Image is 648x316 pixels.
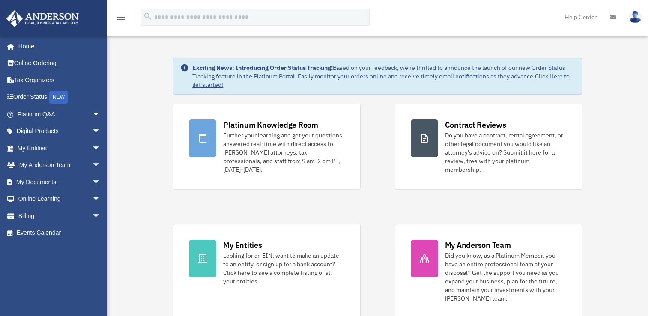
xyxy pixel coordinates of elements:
[6,173,113,191] a: My Documentsarrow_drop_down
[116,12,126,22] i: menu
[445,119,506,130] div: Contract Reviews
[92,123,109,140] span: arrow_drop_down
[92,207,109,225] span: arrow_drop_down
[6,207,113,224] a: Billingarrow_drop_down
[6,140,113,157] a: My Entitiesarrow_drop_down
[4,10,81,27] img: Anderson Advisors Platinum Portal
[192,63,574,89] div: Based on your feedback, we're thrilled to announce the launch of our new Order Status Tracking fe...
[92,157,109,174] span: arrow_drop_down
[6,89,113,106] a: Order StatusNEW
[173,104,360,190] a: Platinum Knowledge Room Further your learning and get your questions answered real-time with dire...
[445,251,566,303] div: Did you know, as a Platinum Member, you have an entire professional team at your disposal? Get th...
[223,251,344,286] div: Looking for an EIN, want to make an update to an entity, or sign up for a bank account? Click her...
[92,106,109,123] span: arrow_drop_down
[6,191,113,208] a: Online Learningarrow_drop_down
[192,64,333,72] strong: Exciting News: Introducing Order Status Tracking!
[445,240,511,250] div: My Anderson Team
[6,224,113,241] a: Events Calendar
[6,38,109,55] a: Home
[629,11,642,23] img: User Pic
[92,140,109,157] span: arrow_drop_down
[49,91,68,104] div: NEW
[6,55,113,72] a: Online Ordering
[92,191,109,208] span: arrow_drop_down
[92,173,109,191] span: arrow_drop_down
[6,157,113,174] a: My Anderson Teamarrow_drop_down
[395,104,582,190] a: Contract Reviews Do you have a contract, rental agreement, or other legal document you would like...
[192,72,570,89] a: Click Here to get started!
[223,240,262,250] div: My Entities
[116,15,126,22] a: menu
[445,131,566,174] div: Do you have a contract, rental agreement, or other legal document you would like an attorney's ad...
[6,123,113,140] a: Digital Productsarrow_drop_down
[6,106,113,123] a: Platinum Q&Aarrow_drop_down
[6,72,113,89] a: Tax Organizers
[143,12,152,21] i: search
[223,131,344,174] div: Further your learning and get your questions answered real-time with direct access to [PERSON_NAM...
[223,119,318,130] div: Platinum Knowledge Room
